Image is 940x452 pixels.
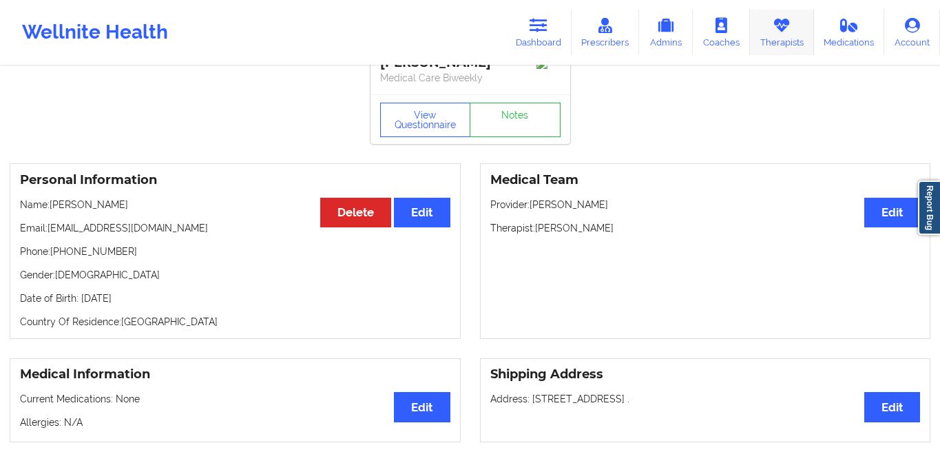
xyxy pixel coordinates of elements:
p: Email: [EMAIL_ADDRESS][DOMAIN_NAME] [20,221,450,235]
a: Medications [814,10,885,55]
a: Account [884,10,940,55]
button: Delete [320,198,391,227]
h3: Medical Team [490,172,921,188]
p: Date of Birth: [DATE] [20,291,450,305]
p: Medical Care Biweekly [380,71,561,85]
p: Country Of Residence: [GEOGRAPHIC_DATA] [20,315,450,329]
a: Admins [639,10,693,55]
p: Allergies: N/A [20,415,450,429]
button: Edit [864,198,920,227]
p: Phone: [PHONE_NUMBER] [20,245,450,258]
p: Address: [STREET_ADDRESS] . [490,392,921,406]
a: Dashboard [505,10,572,55]
h3: Personal Information [20,172,450,188]
button: Edit [864,392,920,422]
a: Report Bug [918,181,940,235]
button: Edit [394,392,450,422]
button: Edit [394,198,450,227]
h3: Medical Information [20,367,450,382]
p: Therapist: [PERSON_NAME] [490,221,921,235]
p: Provider: [PERSON_NAME] [490,198,921,212]
a: Notes [470,103,561,137]
p: Gender: [DEMOGRAPHIC_DATA] [20,268,450,282]
a: Prescribers [572,10,640,55]
h3: Shipping Address [490,367,921,382]
p: Name: [PERSON_NAME] [20,198,450,212]
button: View Questionnaire [380,103,471,137]
p: Current Medications: None [20,392,450,406]
a: Coaches [693,10,750,55]
a: Therapists [750,10,814,55]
